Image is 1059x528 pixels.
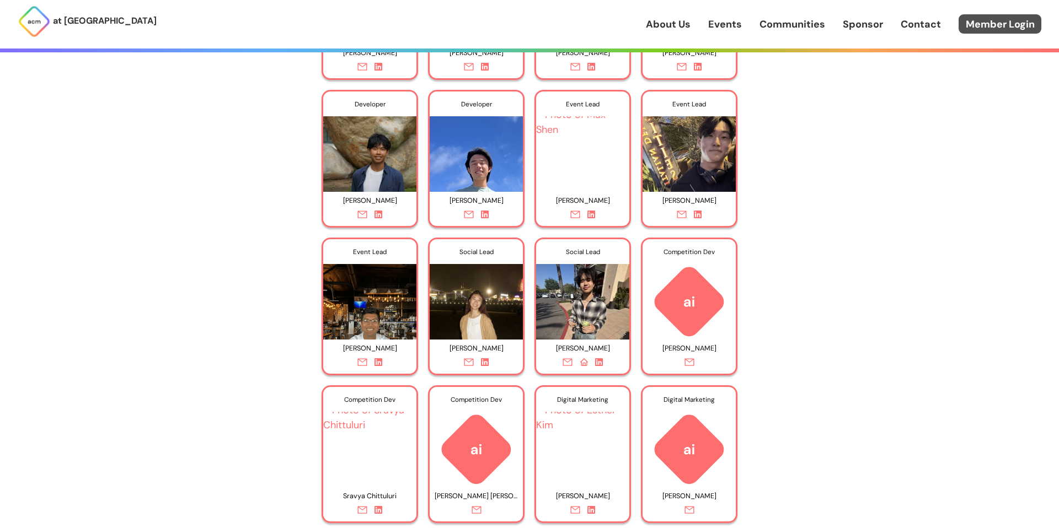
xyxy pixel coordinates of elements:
[648,488,731,505] p: [PERSON_NAME]
[648,340,731,357] p: [PERSON_NAME]
[536,403,629,487] img: Photo of Esther Kim
[536,387,629,412] div: Digital Marketing
[323,91,416,117] div: Developer
[541,488,624,505] p: [PERSON_NAME]
[541,45,624,62] p: [PERSON_NAME]
[901,17,941,31] a: Contact
[430,91,523,117] div: Developer
[760,17,825,31] a: Communities
[536,255,629,340] img: Photo of Havyn Nguyen
[435,192,518,209] p: [PERSON_NAME]
[843,17,883,31] a: Sponsor
[536,239,629,265] div: Social Lead
[643,387,736,412] div: Digital Marketing
[328,340,411,357] p: [PERSON_NAME]
[430,107,523,192] img: Photo of Elvin Chen
[536,91,629,117] div: Event Lead
[328,192,411,209] p: [PERSON_NAME]
[643,239,736,265] div: Competition Dev
[323,403,416,487] img: Photo of Sravya Chittuluri
[643,264,736,340] img: ACM logo
[328,45,411,62] p: [PERSON_NAME]
[643,107,736,192] img: Photo of Edmund Bu
[646,17,691,31] a: About Us
[536,107,629,192] img: Photo of Max Shen
[328,488,411,505] p: Sravya Chittuluri
[323,239,416,265] div: Event Lead
[435,340,518,357] p: [PERSON_NAME]
[430,239,523,265] div: Social Lead
[18,5,51,38] img: ACM Logo
[643,91,736,117] div: Event Lead
[648,192,731,209] p: [PERSON_NAME]
[430,255,523,340] img: Photo of Sophia Zhu
[430,387,523,412] div: Competition Dev
[435,488,518,505] p: [PERSON_NAME] [PERSON_NAME]
[18,5,157,38] a: at [GEOGRAPHIC_DATA]
[643,412,736,487] img: ACM logo
[541,192,624,209] p: [PERSON_NAME]
[323,387,416,412] div: Competition Dev
[708,17,742,31] a: Events
[541,340,624,357] p: [PERSON_NAME]
[323,107,416,192] img: Photo of Jaden Seangmany
[435,45,518,62] p: [PERSON_NAME]
[430,412,523,487] img: ACM logo
[323,255,416,340] img: Photo of Emanoel Agbayani
[53,14,157,28] p: at [GEOGRAPHIC_DATA]
[959,14,1041,34] a: Member Login
[648,45,731,62] p: [PERSON_NAME]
